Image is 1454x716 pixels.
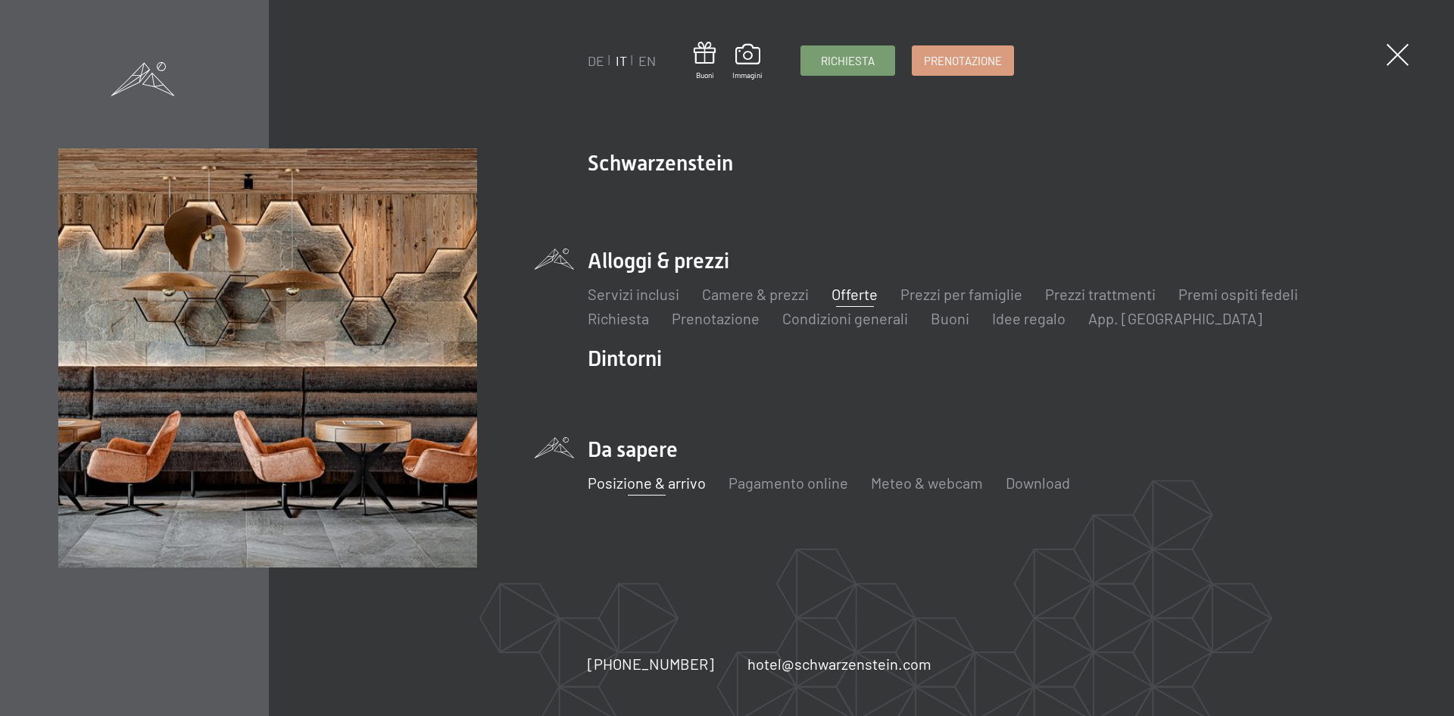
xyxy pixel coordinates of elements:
[616,52,627,69] a: IT
[782,309,908,327] a: Condizioni generali
[871,474,983,492] a: Meteo & webcam
[729,474,848,492] a: Pagamento online
[638,52,656,69] a: EN
[702,285,809,303] a: Camere & prezzi
[732,44,763,80] a: Immagini
[821,53,875,69] span: Richiesta
[1088,309,1262,327] a: App. [GEOGRAPHIC_DATA]
[588,653,714,674] a: [PHONE_NUMBER]
[588,285,679,303] a: Servizi inclusi
[588,655,714,673] span: [PHONE_NUMBER]
[992,309,1066,327] a: Idee regalo
[588,309,649,327] a: Richiesta
[900,285,1022,303] a: Prezzi per famiglie
[732,70,763,80] span: Immagini
[672,309,760,327] a: Prenotazione
[913,46,1013,75] a: Prenotazione
[931,309,969,327] a: Buoni
[801,46,894,75] a: Richiesta
[588,52,604,69] a: DE
[694,70,716,80] span: Buoni
[694,42,716,80] a: Buoni
[1006,474,1070,492] a: Download
[832,285,878,303] a: Offerte
[1178,285,1298,303] a: Premi ospiti fedeli
[58,149,477,567] img: [Translate to Italienisch:]
[1045,285,1156,303] a: Prezzi trattmenti
[747,653,931,674] a: hotel@schwarzenstein.com
[588,474,706,492] a: Posizione & arrivo
[924,53,1002,69] span: Prenotazione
